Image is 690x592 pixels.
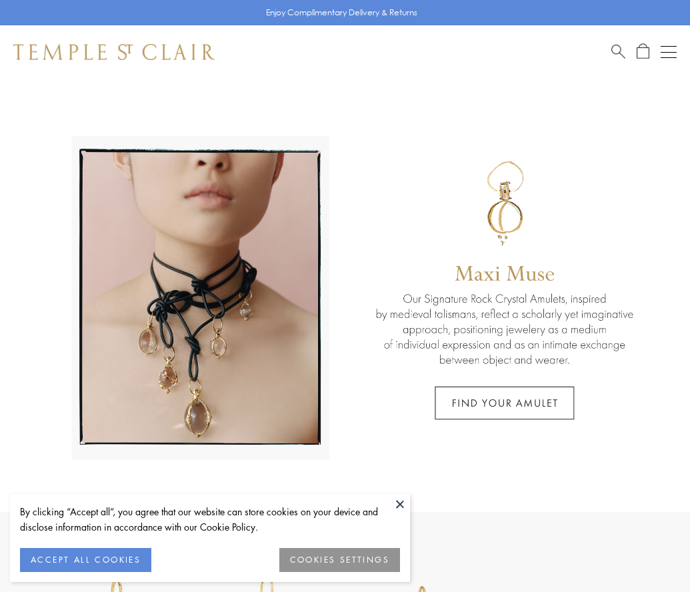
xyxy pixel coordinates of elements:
img: Temple St. Clair [13,44,215,60]
p: Enjoy Complimentary Delivery & Returns [266,6,417,19]
a: Search [611,43,625,60]
button: Open navigation [661,44,677,60]
button: ACCEPT ALL COOKIES [20,548,151,572]
button: COOKIES SETTINGS [279,548,400,572]
div: By clicking “Accept all”, you agree that our website can store cookies on your device and disclos... [20,504,400,535]
a: Open Shopping Bag [637,43,649,60]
